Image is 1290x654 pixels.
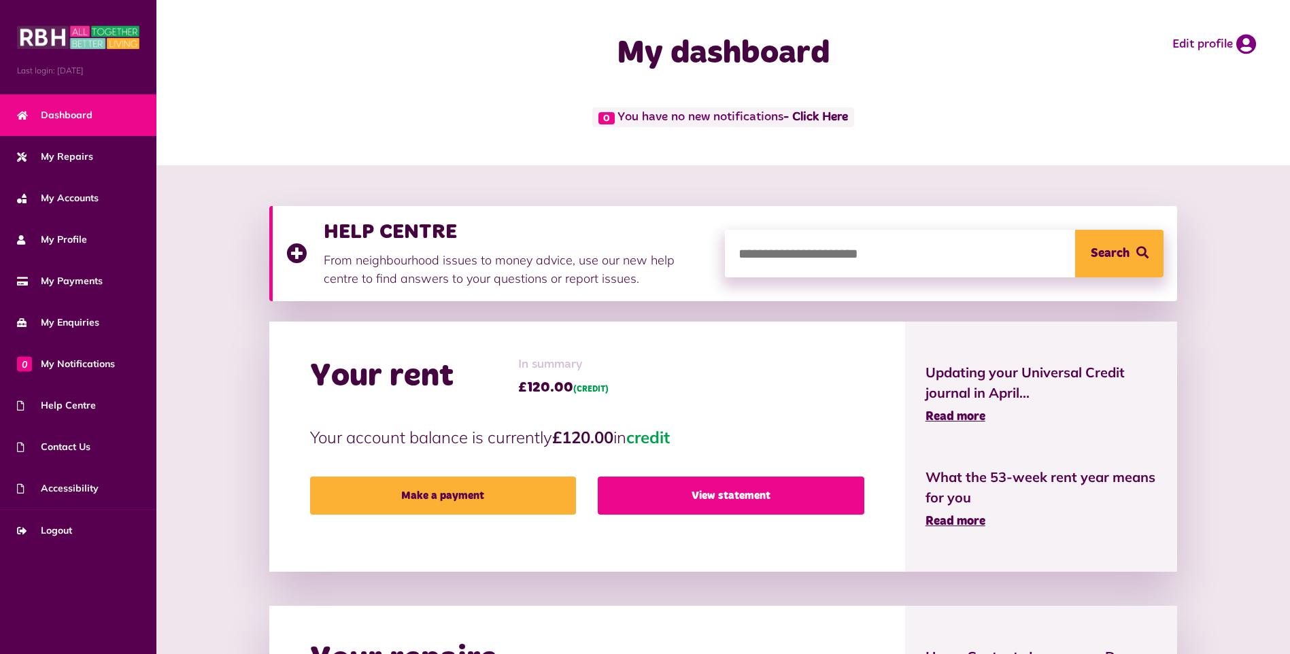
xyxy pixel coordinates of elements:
[17,65,139,77] span: Last login: [DATE]
[598,112,615,124] span: 0
[592,107,854,127] span: You have no new notifications
[17,233,87,247] span: My Profile
[926,467,1157,508] span: What the 53-week rent year means for you
[598,477,864,515] a: View statement
[454,34,994,73] h1: My dashboard
[626,427,670,447] span: credit
[783,111,848,124] a: - Click Here
[324,220,711,244] h3: HELP CENTRE
[17,191,99,205] span: My Accounts
[926,362,1157,426] a: Updating your Universal Credit journal in April... Read more
[17,150,93,164] span: My Repairs
[17,108,92,122] span: Dashboard
[926,411,985,423] span: Read more
[926,515,985,528] span: Read more
[17,481,99,496] span: Accessibility
[310,477,576,515] a: Make a payment
[17,315,99,330] span: My Enquiries
[17,357,115,371] span: My Notifications
[518,377,609,398] span: £120.00
[552,427,613,447] strong: £120.00
[1172,34,1256,54] a: Edit profile
[17,398,96,413] span: Help Centre
[518,356,609,374] span: In summary
[17,523,72,538] span: Logout
[573,385,609,394] span: (CREDIT)
[17,274,103,288] span: My Payments
[310,357,454,396] h2: Your rent
[17,356,32,371] span: 0
[324,251,711,288] p: From neighbourhood issues to money advice, use our new help centre to find answers to your questi...
[926,467,1157,531] a: What the 53-week rent year means for you Read more
[1091,230,1130,277] span: Search
[926,362,1157,403] span: Updating your Universal Credit journal in April...
[17,24,139,51] img: MyRBH
[1075,230,1164,277] button: Search
[17,440,90,454] span: Contact Us
[310,425,864,449] p: Your account balance is currently in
